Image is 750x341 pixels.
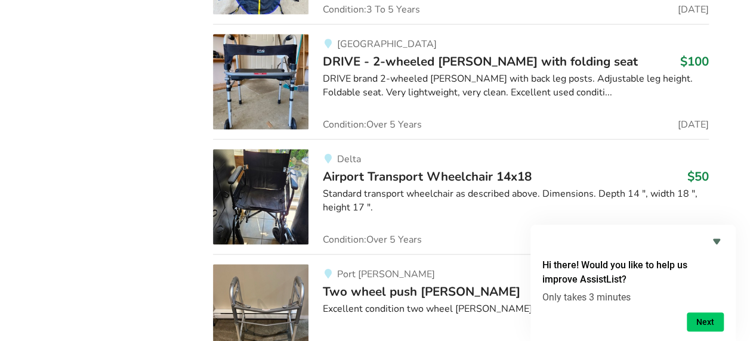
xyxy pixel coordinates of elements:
button: Next question [687,312,724,331]
span: Port [PERSON_NAME] [337,268,434,281]
button: Hide survey [709,234,724,249]
div: DRIVE brand 2-wheeled [PERSON_NAME] with back leg posts. Adjustable leg height. Foldable seat. Ve... [323,72,709,100]
img: mobility-drive - 2-wheeled walker with folding seat [213,34,308,129]
img: mobility-airport transport wheelchair 14x18 [213,149,308,244]
h3: $100 [680,54,709,69]
span: Condition: 3 To 5 Years [323,5,420,14]
span: Delta [337,153,360,166]
span: Condition: Over 5 Years [323,120,422,129]
span: [DATE] [678,120,709,129]
span: DRIVE - 2-wheeled [PERSON_NAME] with folding seat [323,53,638,70]
span: Two wheel push [PERSON_NAME] [323,283,520,300]
span: [DATE] [678,5,709,14]
span: Airport Transport Wheelchair 14x18 [323,168,532,185]
span: [GEOGRAPHIC_DATA] [337,38,436,51]
a: mobility-drive - 2-wheeled walker with folding seat[GEOGRAPHIC_DATA]DRIVE - 2-wheeled [PERSON_NAM... [213,24,709,139]
h2: Hi there! Would you like to help us improve AssistList? [542,258,724,287]
div: Standard transport wheelchair as described above. Dimensions. Depth 14 ", width 18 ", height 17 ". [323,187,709,215]
h3: $50 [687,169,709,184]
p: Only takes 3 minutes [542,292,724,303]
span: Condition: Over 5 Years [323,235,422,244]
a: mobility-airport transport wheelchair 14x18DeltaAirport Transport Wheelchair 14x18$50Standard tra... [213,139,709,254]
div: Hi there! Would you like to help us improve AssistList? [542,234,724,331]
div: Excellent condition two wheel [PERSON_NAME]. Used inside only for 2 months [323,302,709,316]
